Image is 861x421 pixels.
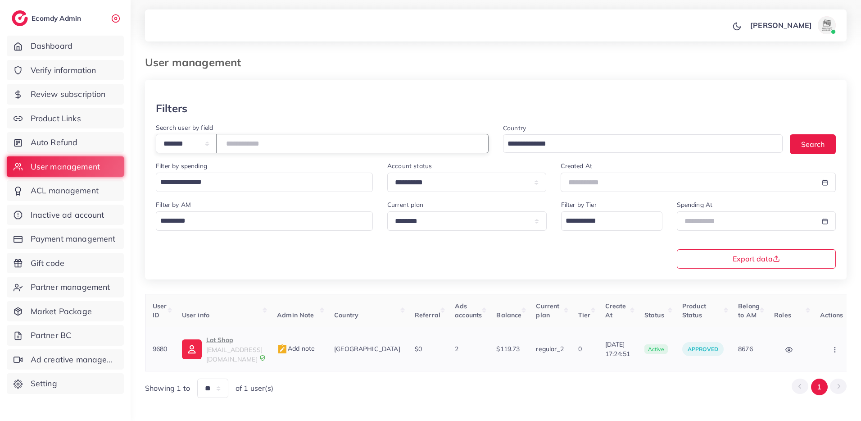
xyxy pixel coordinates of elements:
[7,229,124,249] a: Payment management
[7,156,124,177] a: User management
[31,40,73,52] span: Dashboard
[31,257,64,269] span: Gift code
[32,14,83,23] h2: Ecomdy Admin
[387,161,432,170] label: Account status
[455,302,482,319] span: Ads accounts
[7,301,124,322] a: Market Package
[644,311,664,319] span: Status
[12,10,28,26] img: logo
[496,311,521,319] span: Balance
[455,345,458,353] span: 2
[182,334,263,364] a: Lot Shop[EMAIL_ADDRESS][DOMAIN_NAME]
[688,346,718,352] span: approved
[156,173,373,192] div: Search for option
[206,346,263,363] span: [EMAIL_ADDRESS][DOMAIN_NAME]
[561,200,597,209] label: Filter by Tier
[496,345,520,353] span: $119.73
[182,339,202,359] img: ic-user-info.36bf1079.svg
[738,345,753,353] span: 8676
[145,56,248,69] h3: User management
[677,249,836,269] button: Export data
[562,213,651,229] input: Search for option
[31,161,100,173] span: User management
[503,124,526,133] label: Country
[236,383,273,394] span: of 1 user(s)
[415,311,440,319] span: Referral
[561,211,662,231] div: Search for option
[277,311,314,319] span: Admin Note
[12,10,83,26] a: logoEcomdy Admin
[31,137,78,148] span: Auto Refund
[7,253,124,274] a: Gift code
[31,354,117,366] span: Ad creative management
[415,345,422,353] span: $0
[536,345,563,353] span: regular_2
[7,325,124,346] a: Partner BC
[156,102,187,115] h3: Filters
[182,311,209,319] span: User info
[7,132,124,153] a: Auto Refund
[7,36,124,56] a: Dashboard
[605,340,630,358] span: [DATE] 17:24:51
[387,200,423,209] label: Current plan
[503,134,783,153] div: Search for option
[153,345,168,353] span: 9680
[334,311,358,319] span: Country
[31,306,92,317] span: Market Package
[774,311,791,319] span: Roles
[811,379,828,395] button: Go to page 1
[504,137,771,151] input: Search for option
[792,379,847,395] ul: Pagination
[790,134,836,154] button: Search
[7,277,124,297] a: Partner management
[7,108,124,129] a: Product Links
[157,174,361,190] input: Search for option
[31,88,106,100] span: Review subscription
[7,84,124,105] a: Review subscription
[156,200,191,209] label: Filter by AM
[334,345,400,353] span: [GEOGRAPHIC_DATA]
[206,334,263,345] p: Lot Shop
[156,123,213,132] label: Search user by field
[677,200,713,209] label: Spending At
[31,64,96,76] span: Verify information
[7,205,124,225] a: Inactive ad account
[578,345,582,353] span: 0
[820,311,843,319] span: Actions
[145,383,190,394] span: Showing 1 to
[536,302,559,319] span: Current plan
[561,161,592,170] label: Created At
[277,344,288,355] img: admin_note.cdd0b510.svg
[644,344,668,354] span: active
[750,20,812,31] p: [PERSON_NAME]
[31,329,72,341] span: Partner BC
[7,180,124,201] a: ACL management
[7,60,124,81] a: Verify information
[7,349,124,370] a: Ad creative management
[738,302,760,319] span: Belong to AM
[745,16,839,34] a: [PERSON_NAME]avatar
[7,373,124,394] a: Setting
[818,16,836,34] img: avatar
[605,302,626,319] span: Create At
[31,113,81,124] span: Product Links
[259,355,266,361] img: 9CAL8B2pu8EFxCJHYAAAAldEVYdGRhdGU6Y3JlYXRlADIwMjItMTItMDlUMDQ6NTg6MzkrMDA6MDBXSlgLAAAAJXRFWHRkYXR...
[31,209,104,221] span: Inactive ad account
[277,344,315,352] span: Add note
[31,233,116,245] span: Payment management
[156,161,207,170] label: Filter by spending
[733,255,780,262] span: Export data
[156,211,373,231] div: Search for option
[682,302,706,319] span: Product Status
[31,185,99,197] span: ACL management
[31,378,57,389] span: Setting
[157,213,361,229] input: Search for option
[578,311,591,319] span: Tier
[31,281,110,293] span: Partner management
[153,302,167,319] span: User ID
